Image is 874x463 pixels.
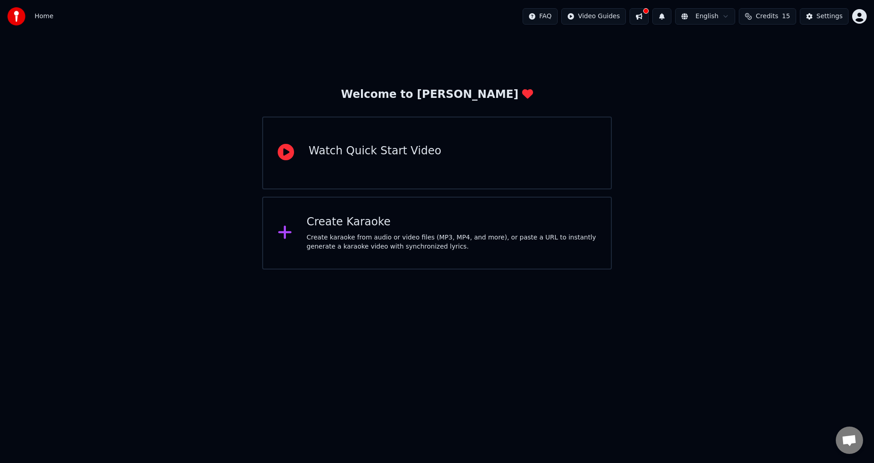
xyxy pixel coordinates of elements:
[800,8,849,25] button: Settings
[341,87,533,102] div: Welcome to [PERSON_NAME]
[523,8,558,25] button: FAQ
[782,12,790,21] span: 15
[817,12,843,21] div: Settings
[309,144,441,158] div: Watch Quick Start Video
[307,233,597,251] div: Create karaoke from audio or video files (MP3, MP4, and more), or paste a URL to instantly genera...
[307,215,597,229] div: Create Karaoke
[35,12,53,21] nav: breadcrumb
[561,8,626,25] button: Video Guides
[836,427,863,454] div: Open chat
[756,12,778,21] span: Credits
[7,7,25,25] img: youka
[35,12,53,21] span: Home
[739,8,796,25] button: Credits15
